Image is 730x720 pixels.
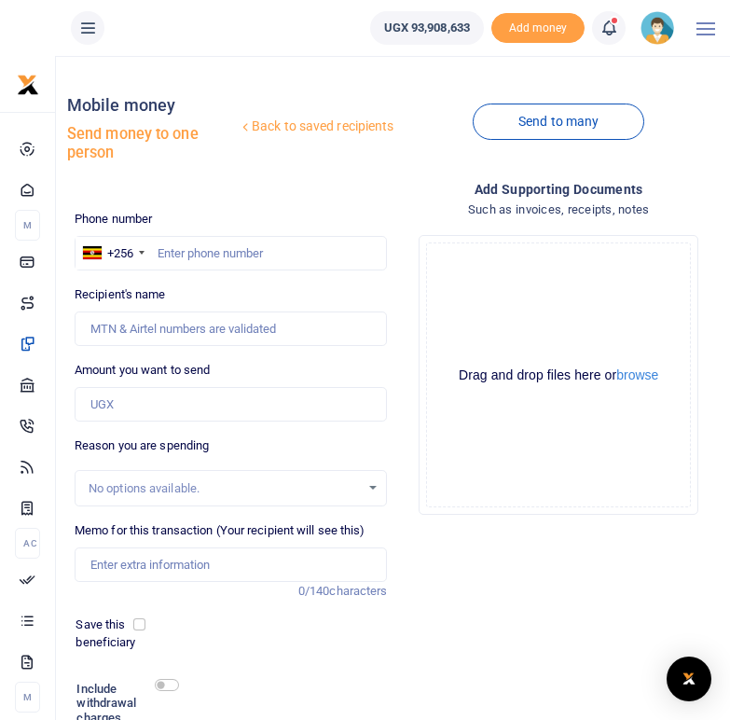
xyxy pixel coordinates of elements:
h4: Mobile money [67,95,238,116]
a: profile-user [640,11,682,45]
div: +256 [107,244,133,263]
div: Drag and drop files here or [427,367,690,384]
span: Add money [491,13,585,44]
div: Open Intercom Messenger [667,657,711,701]
span: characters [329,584,387,598]
li: Ac [15,528,40,559]
label: Save this beneficiary [76,616,136,652]
div: Uganda: +256 [76,237,150,270]
li: Wallet ballance [363,11,491,45]
a: logo-small logo-large logo-large [17,76,39,90]
a: UGX 93,908,633 [370,11,484,45]
h4: Add supporting Documents [402,179,715,200]
li: Toup your wallet [491,13,585,44]
h4: Such as invoices, receipts, notes [402,200,715,220]
span: UGX 93,908,633 [384,19,470,37]
label: Phone number [75,210,152,228]
input: UGX [75,387,388,422]
button: browse [616,368,658,381]
li: M [15,210,40,241]
label: Reason you are spending [75,436,209,455]
img: logo-small [17,74,39,96]
a: Back to saved recipients [238,110,395,144]
input: Enter extra information [75,547,388,583]
a: Send to many [473,104,644,140]
h5: Send money to one person [67,125,238,161]
label: Recipient's name [75,285,166,304]
input: Enter phone number [75,236,388,271]
span: 0/140 [298,584,330,598]
a: Add money [491,20,585,34]
input: MTN & Airtel numbers are validated [75,312,388,347]
img: profile-user [640,11,674,45]
label: Amount you want to send [75,361,210,380]
div: File Uploader [419,235,698,515]
li: M [15,682,40,713]
label: Memo for this transaction (Your recipient will see this) [75,521,365,540]
div: No options available. [89,479,361,498]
